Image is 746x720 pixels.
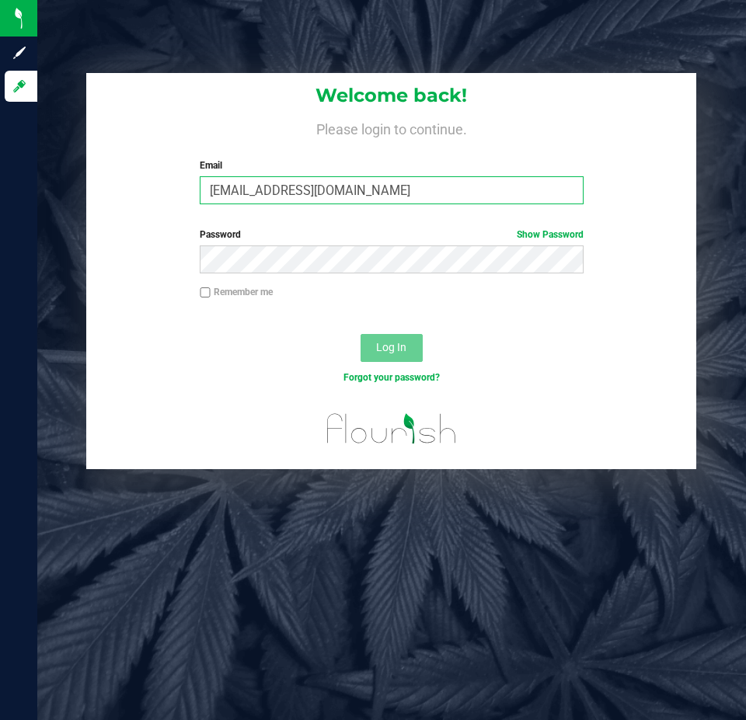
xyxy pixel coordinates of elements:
h4: Please login to continue. [86,118,696,137]
inline-svg: Sign up [12,45,27,61]
label: Remember me [200,285,273,299]
button: Log In [361,334,423,362]
a: Forgot your password? [343,372,440,383]
a: Show Password [517,229,584,240]
input: Remember me [200,287,211,298]
h1: Welcome back! [86,85,696,106]
span: Password [200,229,241,240]
span: Log In [376,341,406,353]
label: Email [200,158,583,172]
img: flourish_logo.svg [315,401,468,457]
inline-svg: Log in [12,78,27,94]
